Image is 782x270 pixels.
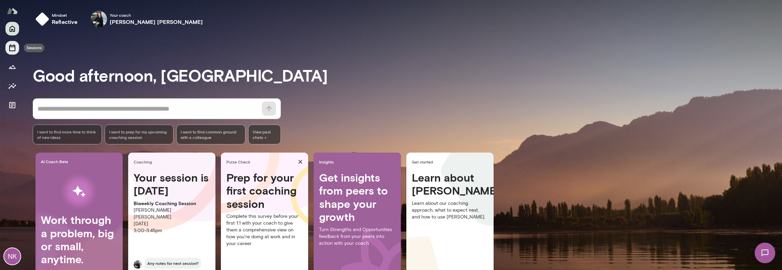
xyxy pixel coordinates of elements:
button: Growth Plan [5,60,19,74]
p: Biweekly Coaching Session [134,200,210,207]
img: Mento [7,4,18,17]
p: Turn Strengths and Opportunities feedback from your peers into action with your coach. [319,226,395,247]
span: I want to find common ground with a colleague [181,129,241,140]
span: Your coach [110,12,203,18]
h4: Learn about [PERSON_NAME] [412,171,488,197]
div: Allyson TomYour coach[PERSON_NAME] [PERSON_NAME] [86,8,208,30]
img: Allyson Tom [91,11,107,27]
h6: reflective [52,18,78,26]
div: Sessions [24,44,44,52]
span: Mindset [52,12,78,18]
h4: Work through a problem, big or small, anytime. [41,213,117,266]
button: Sessions [5,41,19,55]
span: I want to find more time to think of new ideas [37,129,97,140]
button: Mindsetreflective [33,8,83,30]
div: I want to find more time to think of new ideas [33,125,102,144]
p: Learn about our coaching approach, what to expect next, and how to use [PERSON_NAME]. [412,200,488,221]
span: Get started [412,159,491,165]
span: Coaching [134,159,213,165]
div: I want to prep for my upcoming coaching session [105,125,174,144]
span: View past chats -> [248,125,281,144]
span: Any notes for next session? [145,258,201,269]
h6: [PERSON_NAME] [PERSON_NAME] [110,18,203,26]
div: I want to find common ground with a colleague [176,125,245,144]
h4: Prep for your first coaching session [226,171,303,210]
p: 3:00 - 3:45pm [134,227,210,234]
p: [PERSON_NAME] [PERSON_NAME] [134,207,210,221]
div: NK [4,248,20,265]
span: I want to prep for my upcoming coaching session [109,129,169,140]
button: Home [5,22,19,35]
img: AI Workflows [49,170,109,213]
p: [DATE] [134,221,210,227]
img: Allyson [134,260,142,269]
span: Insights [319,159,398,165]
h4: Get insights from peers to shape your growth [319,171,395,224]
h4: Your session is [DATE] [134,171,210,197]
h3: Good afternoon, [GEOGRAPHIC_DATA] [33,66,782,85]
img: mindset [35,12,49,26]
button: Insights [5,79,19,93]
button: Documents [5,98,19,112]
span: Pulse Check [226,159,295,165]
span: AI Coach Beta [41,159,120,164]
p: Complete this survey before your first 1:1 with your coach to give them a comprehensive view on h... [226,213,303,247]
